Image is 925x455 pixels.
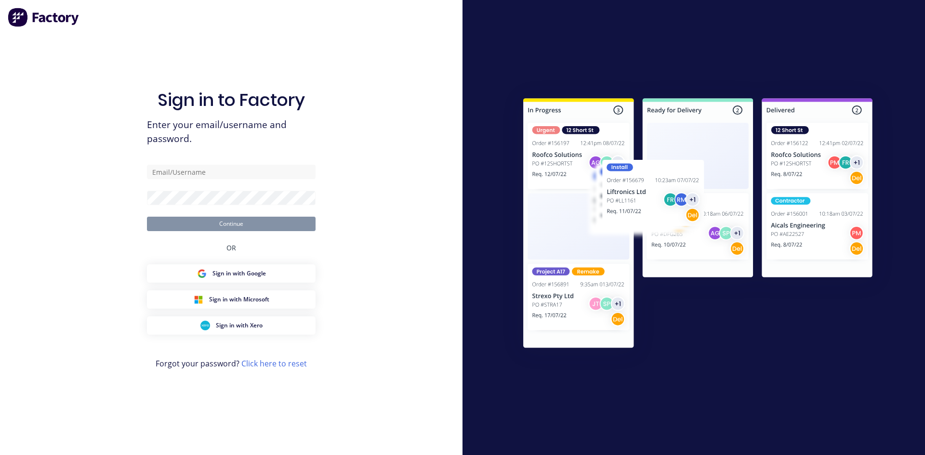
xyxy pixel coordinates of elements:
button: Microsoft Sign inSign in with Microsoft [147,290,316,309]
span: Sign in with Google [212,269,266,278]
img: Xero Sign in [200,321,210,330]
img: Google Sign in [197,269,207,278]
button: Google Sign inSign in with Google [147,264,316,283]
span: Sign in with Microsoft [209,295,269,304]
img: Microsoft Sign in [194,295,203,304]
span: Enter your email/username and password. [147,118,316,146]
input: Email/Username [147,165,316,179]
img: Sign in [502,79,894,371]
a: Click here to reset [241,358,307,369]
button: Xero Sign inSign in with Xero [147,316,316,335]
span: Sign in with Xero [216,321,263,330]
img: Factory [8,8,80,27]
button: Continue [147,217,316,231]
div: OR [226,231,236,264]
span: Forgot your password? [156,358,307,369]
h1: Sign in to Factory [158,90,305,110]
